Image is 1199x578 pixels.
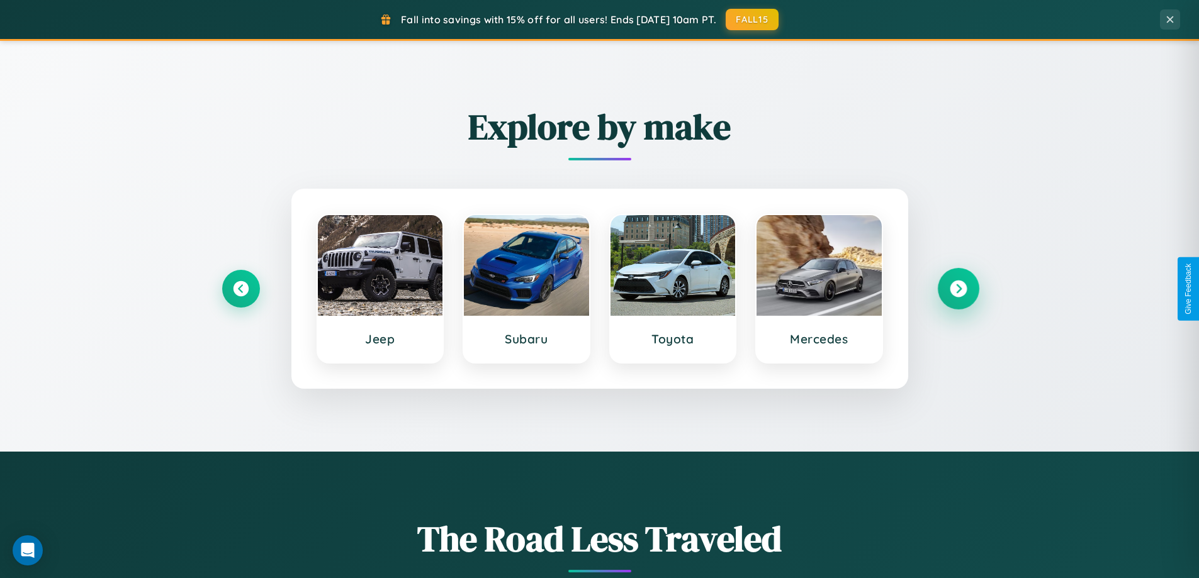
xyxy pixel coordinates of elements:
[726,9,779,30] button: FALL15
[1184,264,1193,314] div: Give Feedback
[222,103,977,151] h2: Explore by make
[13,535,43,565] div: Open Intercom Messenger
[222,514,977,563] h1: The Road Less Traveled
[769,331,869,347] h3: Mercedes
[476,331,577,347] h3: Subaru
[330,331,431,347] h3: Jeep
[401,13,716,26] span: Fall into savings with 15% off for all users! Ends [DATE] 10am PT.
[623,331,723,347] h3: Toyota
